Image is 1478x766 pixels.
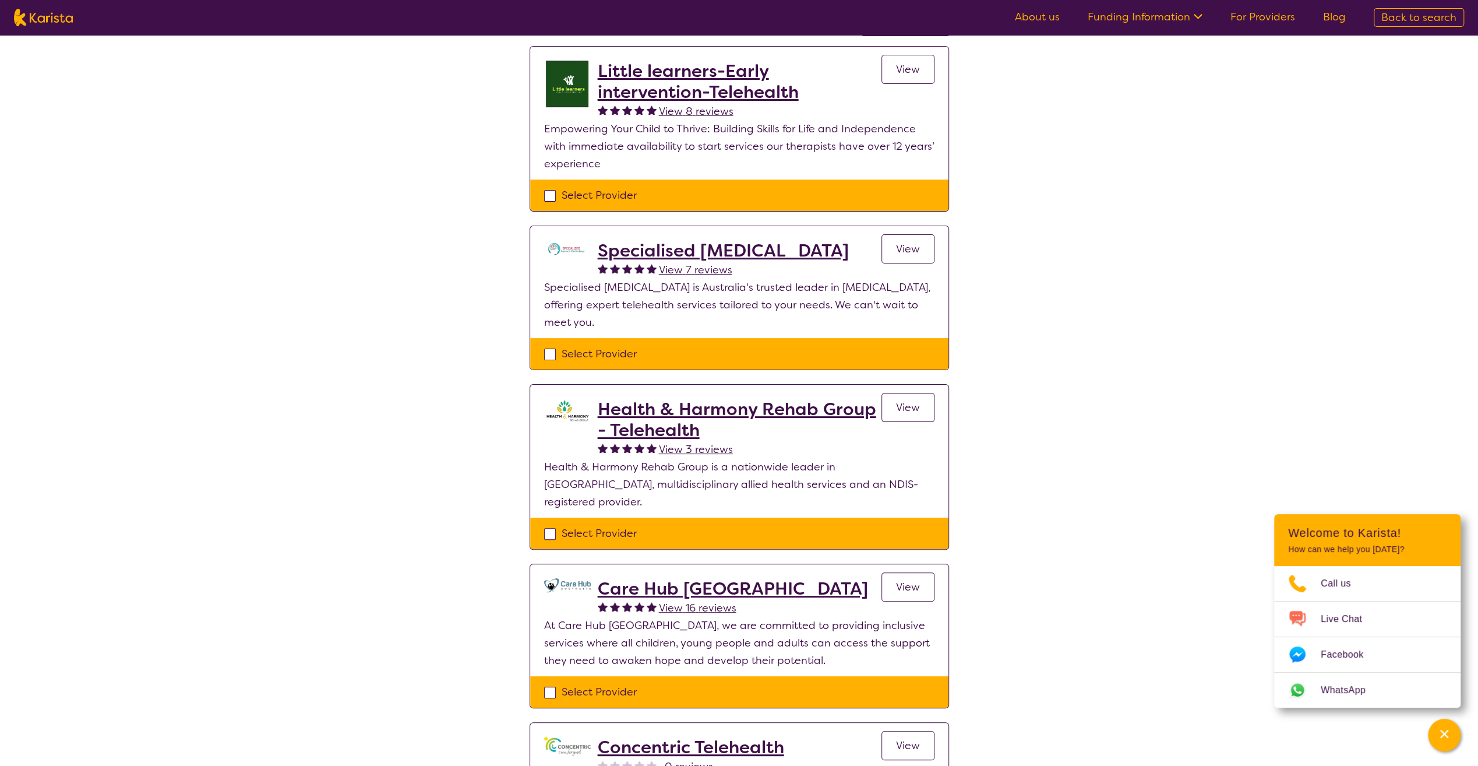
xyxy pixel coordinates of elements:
a: Web link opens in a new tab. [1274,673,1461,708]
img: fullstar [634,602,644,612]
span: WhatsApp [1321,681,1380,699]
span: View 8 reviews [659,104,733,118]
img: fullstar [610,443,620,453]
img: fullstar [598,443,608,453]
img: fullstar [622,105,632,115]
a: Specialised [MEDICAL_DATA] [598,240,849,261]
a: Little learners-Early intervention-Telehealth [598,61,881,103]
span: View [896,739,920,753]
h2: Welcome to Karista! [1288,526,1447,540]
p: Specialised [MEDICAL_DATA] is Australia's trusted leader in [MEDICAL_DATA], offering expert teleh... [544,279,934,331]
a: View [881,234,934,263]
a: View [881,55,934,84]
span: View [896,580,920,594]
img: tc7lufxpovpqcirzzyzq.png [544,240,591,258]
span: View [896,62,920,76]
img: fullstar [598,602,608,612]
span: View 3 reviews [659,442,733,456]
span: Facebook [1321,646,1377,663]
img: fullstar [610,263,620,273]
img: fullstar [598,263,608,273]
img: fullstar [647,602,657,612]
span: View [896,400,920,414]
a: Back to search [1374,8,1464,27]
img: fullstar [610,602,620,612]
a: View 16 reviews [659,599,736,617]
a: Health & Harmony Rehab Group - Telehealth [598,399,881,441]
button: Channel Menu [1428,719,1461,751]
a: Care Hub [GEOGRAPHIC_DATA] [598,578,868,599]
img: gbybpnyn6u9ix5kguem6.png [544,737,591,756]
img: fullstar [622,443,632,453]
img: fullstar [647,443,657,453]
a: Funding Information [1088,10,1202,24]
a: View [881,393,934,422]
a: Blog [1323,10,1346,24]
img: fullstar [647,263,657,273]
p: At Care Hub [GEOGRAPHIC_DATA], we are committed to providing inclusive services where all childre... [544,617,934,669]
ul: Choose channel [1274,566,1461,708]
span: Back to search [1381,10,1456,24]
img: fullstar [647,105,657,115]
span: View [896,242,920,256]
img: fullstar [634,443,644,453]
span: Call us [1321,575,1365,592]
a: Concentric Telehealth [598,737,784,758]
img: ghwmlfce3t00xkecpakn.jpg [544,578,591,592]
span: View 16 reviews [659,601,736,615]
a: View 8 reviews [659,103,733,120]
a: View 7 reviews [659,261,732,279]
p: Health & Harmony Rehab Group is a nationwide leader in [GEOGRAPHIC_DATA], multidisciplinary allie... [544,458,934,511]
p: How can we help you [DATE]? [1288,544,1447,554]
img: fullstar [634,105,644,115]
img: fullstar [634,263,644,273]
img: fullstar [598,105,608,115]
a: About us [1015,10,1060,24]
img: fullstar [610,105,620,115]
a: For Providers [1230,10,1295,24]
a: View [881,572,934,602]
span: View 7 reviews [659,263,732,277]
img: fullstar [622,263,632,273]
img: ztak9tblhgtrn1fit8ap.png [544,399,591,422]
img: fullstar [622,602,632,612]
p: Empowering Your Child to Thrive: Building Skills for Life and Independence with immediate availab... [544,120,934,173]
a: View [881,731,934,760]
img: f55hkdaos5cvjyfbzwno.jpg [544,61,591,107]
img: Karista logo [14,9,73,26]
div: Channel Menu [1274,514,1461,708]
a: View 3 reviews [659,441,733,458]
span: Live Chat [1321,610,1376,628]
